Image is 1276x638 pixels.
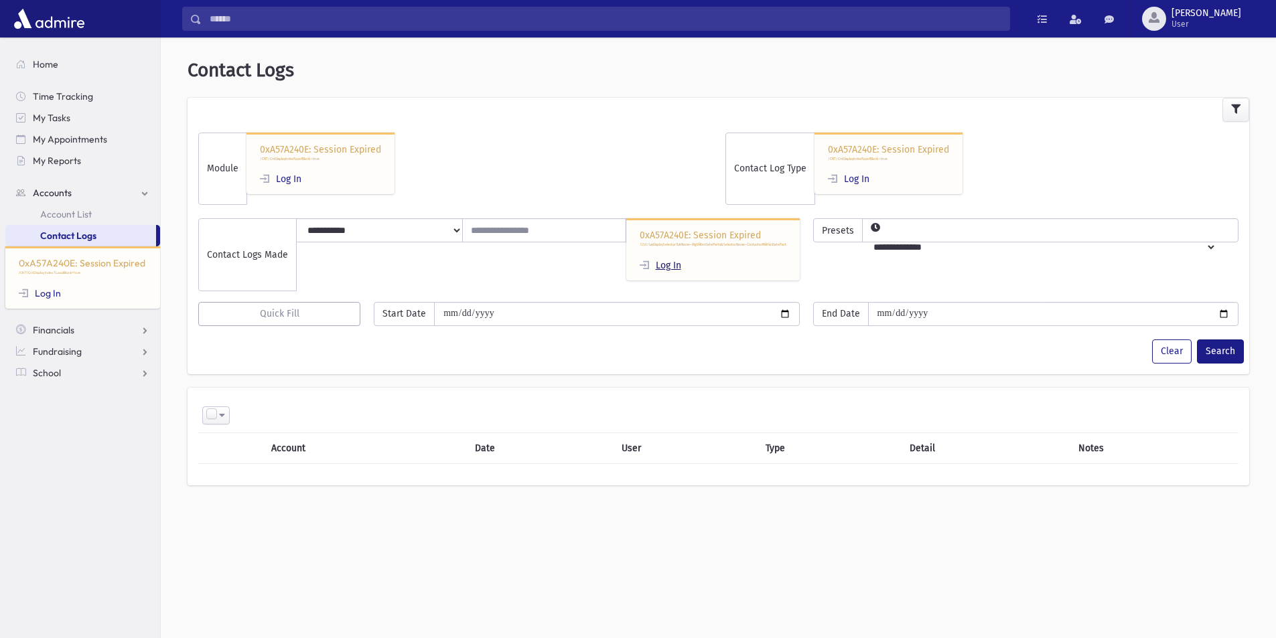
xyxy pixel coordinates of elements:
[198,302,360,326] button: Quick Fill
[33,90,93,102] span: Time Tracking
[5,182,160,204] a: Accounts
[33,345,82,357] span: Fundraising
[467,432,614,463] th: Date
[5,86,160,107] a: Time Tracking
[33,324,74,336] span: Financials
[33,133,107,145] span: My Appointments
[19,270,147,276] p: /CNT/CntDisplayIndex?LoadBlank=true
[40,208,92,220] span: Account List
[5,204,160,225] a: Account List
[828,157,949,162] p: /CNT/CntDisplayIndex?LoadBlank=true
[33,187,72,199] span: Accounts
[246,133,395,195] div: 0xA57A240E: Session Expired
[198,133,247,206] span: Module
[5,54,160,75] a: Home
[5,362,160,384] a: School
[626,218,800,281] div: 0xA57A240E: Session Expired
[5,225,156,246] a: Contact Logs
[1197,339,1244,364] button: Search
[902,432,1070,463] th: Detail
[40,230,96,242] span: Contact Logs
[260,308,299,319] span: Quick Fill
[33,112,70,124] span: My Tasks
[813,302,869,326] span: End Date
[263,432,467,463] th: Account
[1172,8,1241,19] span: [PERSON_NAME]
[1070,432,1238,463] th: Notes
[198,218,297,291] span: Contact Logs Made
[260,173,301,185] a: Log In
[828,173,869,185] a: Log In
[758,432,902,463] th: Type
[640,260,681,271] a: Log In
[640,242,786,248] p: /LSV/LsvDisplaySelector?LstName=WgtFilterDateParts&SelectorName=ContactedWithinDatePart
[260,157,381,162] p: /CNT/CntDisplayIndex?LoadBlank=true
[5,107,160,129] a: My Tasks
[1172,19,1241,29] span: User
[5,319,160,341] a: Financials
[202,7,1009,31] input: Search
[5,129,160,150] a: My Appointments
[33,155,81,167] span: My Reports
[1152,339,1192,364] button: Clear
[813,218,863,242] span: Presets
[33,367,61,379] span: School
[614,432,758,463] th: User
[374,302,435,326] span: Start Date
[19,287,61,299] a: Log In
[5,341,160,362] a: Fundraising
[725,133,815,206] span: Contact Log Type
[814,133,963,195] div: 0xA57A240E: Session Expired
[188,59,294,81] span: Contact Logs
[5,150,160,171] a: My Reports
[11,5,88,32] img: AdmirePro
[33,58,58,70] span: Home
[5,246,160,309] div: 0xA57A240E: Session Expired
